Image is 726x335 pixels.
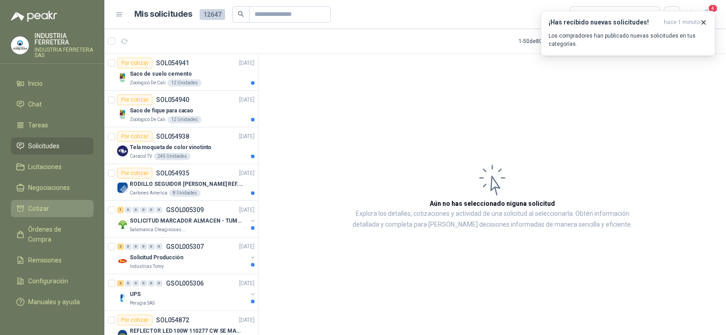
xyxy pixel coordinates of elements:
div: Por cotizar [117,58,152,68]
div: 0 [148,207,155,213]
a: Negociaciones [11,179,93,196]
img: Company Logo [117,256,128,267]
div: Por cotizar [117,168,152,179]
span: Solicitudes [28,141,59,151]
img: Company Logo [11,37,29,54]
div: 8 Unidades [169,189,201,197]
div: 12 Unidades [167,79,201,87]
p: GSOL005307 [166,243,204,250]
a: Manuales y ayuda [11,293,93,311]
img: Company Logo [117,292,128,303]
div: 0 [125,207,132,213]
a: Por cotizarSOL054940[DATE] Company LogoSaco de fique para cacaoZoologico De Cali12 Unidades [104,91,258,127]
div: Por cotizar [117,131,152,142]
p: Cartones America [130,189,167,197]
p: SOLICITUD MARCADOR ALMACEN - TUMACO [130,217,243,225]
div: Por cotizar [117,94,152,105]
p: INDUSTRIA FERRETERA SAS [34,47,93,58]
div: 1 [117,207,124,213]
p: Industrias Tomy [130,263,164,270]
span: 4 [708,4,718,13]
div: Por cotizar [117,315,152,325]
button: ¡Has recibido nuevas solicitudes!hace 1 minuto Los compradores han publicado nuevas solicitudes e... [541,11,715,56]
a: Tareas [11,117,93,134]
p: Salamanca Oleaginosas SAS [130,226,187,233]
div: 245 Unidades [154,153,191,160]
p: SOL054872 [156,317,189,323]
h3: ¡Has recibido nuevas solicitudes! [549,19,660,26]
p: GSOL005309 [166,207,204,213]
span: Inicio [28,78,43,88]
span: search [238,11,244,17]
span: 12647 [200,9,225,20]
p: RODILLO SEGUIDOR [PERSON_NAME] REF. NATV-17-PPA [PERSON_NAME] [130,180,243,189]
img: Company Logo [117,146,128,156]
p: Explora los detalles, cotizaciones y actividad de una solicitud al seleccionarla. Obtén informaci... [349,209,635,230]
img: Company Logo [117,219,128,230]
span: Remisiones [28,255,62,265]
h3: Aún no has seleccionado niguna solicitud [430,199,555,209]
p: SOL054941 [156,60,189,66]
img: Company Logo [117,109,128,120]
p: GSOL005306 [166,280,204,286]
a: Por cotizarSOL054941[DATE] Company LogoSaco de suelo cementoZoologico De Cali12 Unidades [104,54,258,91]
a: Licitaciones [11,158,93,175]
p: [DATE] [239,316,255,325]
p: UPS [130,290,141,299]
div: 0 [156,280,162,286]
div: 1 - 50 de 8015 [519,34,578,49]
span: Negociaciones [28,183,70,193]
a: Órdenes de Compra [11,221,93,248]
p: SOL054940 [156,97,189,103]
p: [DATE] [239,206,255,214]
div: 2 [117,243,124,250]
div: 0 [140,243,147,250]
a: Inicio [11,75,93,92]
p: [DATE] [239,132,255,141]
div: 12 Unidades [167,116,201,123]
button: 4 [699,6,715,23]
div: 0 [148,243,155,250]
a: 1 0 0 0 0 0 GSOL005309[DATE] Company LogoSOLICITUD MARCADOR ALMACEN - TUMACOSalamanca Oleaginosas... [117,204,256,233]
div: 0 [125,243,132,250]
a: Por cotizarSOL054935[DATE] Company LogoRODILLO SEGUIDOR [PERSON_NAME] REF. NATV-17-PPA [PERSON_NA... [104,164,258,201]
div: 0 [140,280,147,286]
div: 2 [117,280,124,286]
a: Remisiones [11,252,93,269]
p: Tela moqueta de color vinotinto [130,143,211,152]
p: [DATE] [239,59,255,68]
p: [DATE] [239,279,255,288]
a: Configuración [11,272,93,290]
div: 0 [132,207,139,213]
p: Perugia SAS [130,300,155,307]
h1: Mis solicitudes [134,8,192,21]
div: 0 [156,243,162,250]
div: 0 [148,280,155,286]
span: Configuración [28,276,68,286]
p: Caracol TV [130,153,152,160]
img: Logo peakr [11,11,57,22]
p: [DATE] [239,96,255,104]
a: 2 0 0 0 0 0 GSOL005307[DATE] Company LogoSolicitud ProducciónIndustrias Tomy [117,241,256,270]
p: [DATE] [239,243,255,251]
a: Cotizar [11,200,93,217]
div: 0 [132,243,139,250]
p: Solicitud Producción [130,253,183,262]
div: 0 [132,280,139,286]
a: Solicitudes [11,137,93,155]
div: 0 [140,207,147,213]
a: Chat [11,96,93,113]
a: Por cotizarSOL054938[DATE] Company LogoTela moqueta de color vinotintoCaracol TV245 Unidades [104,127,258,164]
p: Saco de fique para cacao [130,107,193,115]
p: SOL054938 [156,133,189,140]
p: [DATE] [239,169,255,178]
p: SOL054935 [156,170,189,176]
span: hace 1 minuto [664,19,700,26]
img: Company Logo [117,72,128,83]
div: Todas [575,10,594,19]
img: Company Logo [117,182,128,193]
p: Zoologico De Cali [130,116,166,123]
p: Los compradores han publicado nuevas solicitudes en tus categorías. [549,32,707,48]
span: Órdenes de Compra [28,224,85,244]
div: 0 [156,207,162,213]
